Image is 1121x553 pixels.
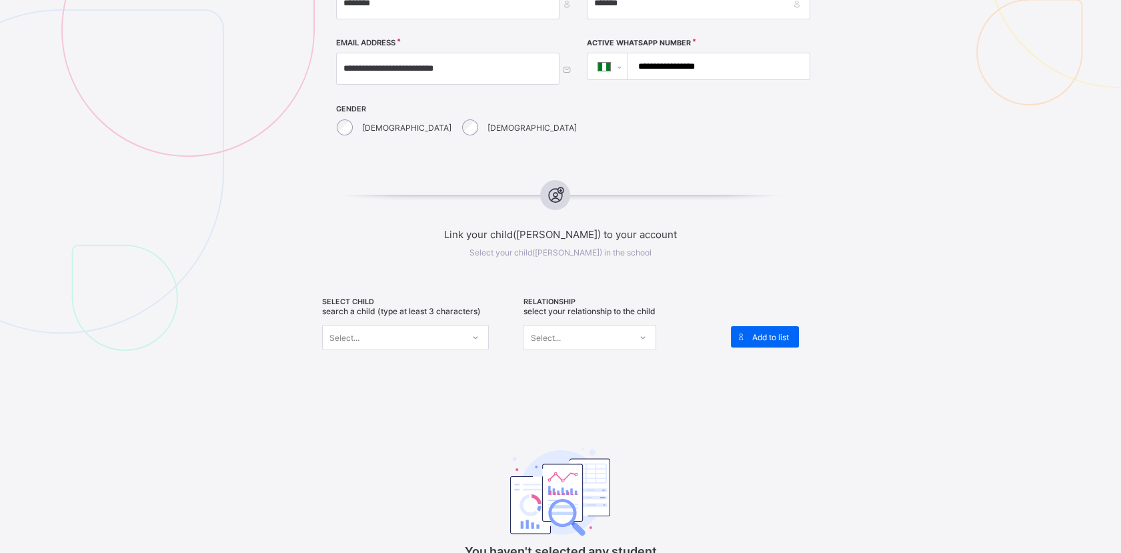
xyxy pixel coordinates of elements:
[336,38,395,47] label: EMAIL ADDRESS
[523,298,717,306] span: RELATIONSHIP
[329,325,359,350] div: Select...
[587,39,691,47] label: Active WhatsApp Number
[336,105,580,113] span: GENDER
[322,298,516,306] span: SELECT CHILD
[530,325,560,350] div: Select...
[752,332,789,342] span: Add to list
[487,123,577,133] label: [DEMOGRAPHIC_DATA]
[469,247,652,257] span: Select your child([PERSON_NAME]) in the school
[322,306,481,316] span: Search a child (type at least 3 characters)
[362,123,451,133] label: [DEMOGRAPHIC_DATA]
[510,448,610,536] img: classEmptyState.7d4ec5dc6d57f4e1adfd249b62c1c528.svg
[280,228,841,241] span: Link your child([PERSON_NAME]) to your account
[523,306,655,316] span: Select your relationship to the child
